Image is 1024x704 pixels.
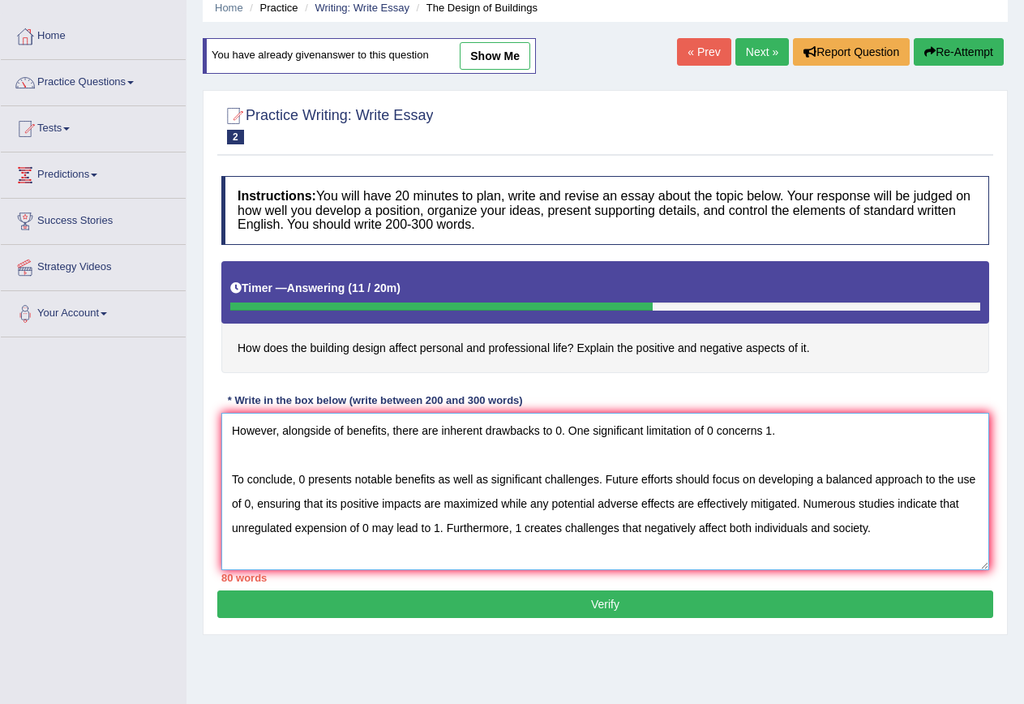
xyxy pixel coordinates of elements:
[238,189,316,203] b: Instructions:
[1,245,186,285] a: Strategy Videos
[230,282,401,294] h5: Timer —
[217,590,993,618] button: Verify
[352,281,396,294] b: 11 / 20m
[1,152,186,193] a: Predictions
[396,281,401,294] b: )
[460,42,530,70] a: show me
[215,2,243,14] a: Home
[677,38,731,66] a: « Prev
[1,60,186,101] a: Practice Questions
[315,2,409,14] a: Writing: Write Essay
[793,38,910,66] button: Report Question
[1,106,186,147] a: Tests
[221,176,989,245] h4: You will have 20 minutes to plan, write and revise an essay about the topic below. Your response ...
[735,38,789,66] a: Next »
[221,570,989,586] div: 80 words
[914,38,1004,66] button: Re-Attempt
[227,130,244,144] span: 2
[1,291,186,332] a: Your Account
[203,38,536,74] div: You have already given answer to this question
[221,104,433,144] h2: Practice Writing: Write Essay
[287,281,345,294] b: Answering
[221,393,529,409] div: * Write in the box below (write between 200 and 300 words)
[348,281,352,294] b: (
[1,14,186,54] a: Home
[1,199,186,239] a: Success Stories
